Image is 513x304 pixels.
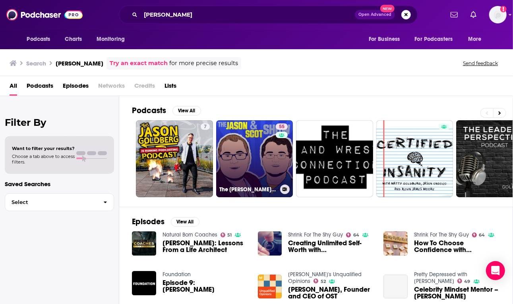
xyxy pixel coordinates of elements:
span: 7 [204,123,207,131]
img: Jason Goldberg: Lessons From a Life Architect [132,231,156,256]
img: User Profile [489,6,507,23]
a: EpisodesView All [132,217,199,227]
button: open menu [463,32,492,47]
span: Want to filter your results? [12,146,75,151]
span: Logged in as vjacobi [489,6,507,23]
button: View All [172,106,201,115]
a: 52 [314,279,326,283]
span: 51 [227,233,232,237]
img: Episode 9: Jason Goldberg [132,271,156,295]
span: 64 [479,233,485,237]
span: How To Choose Confidence with [PERSON_NAME] [414,240,500,253]
a: Jason Goldberg: Lessons From a Life Architect [163,240,248,253]
span: [PERSON_NAME], Founder and CEO of OST [288,286,374,300]
a: Creating Unlimited Self-Worth with Jason Goldberg [288,240,374,253]
div: Open Intercom Messenger [486,261,505,280]
a: Podcasts [27,79,53,96]
span: Open Advanced [358,13,391,17]
button: open menu [410,32,465,47]
a: Messari's Unqualified Opinions [288,271,362,285]
div: Search podcasts, credits, & more... [119,6,418,24]
a: 64 [472,233,485,237]
a: Natural Born Coaches [163,231,217,238]
button: Select [5,193,114,211]
span: Select [5,200,97,205]
span: Creating Unlimited Self-Worth with [PERSON_NAME] [288,240,374,253]
a: All [10,79,17,96]
a: 7 [201,123,210,130]
span: More [468,34,482,45]
h3: Search [26,60,46,67]
span: Celebrity Mindset Mentor – [PERSON_NAME] [414,286,500,300]
button: Send feedback [461,60,500,67]
a: Episode 9: Jason Goldberg [163,279,248,293]
span: New [380,5,395,12]
span: Monitoring [97,34,125,45]
span: For Podcasters [415,34,453,45]
a: Pretty Depressed with Kim Crossman [414,271,467,285]
svg: Add a profile image [500,6,507,12]
span: For Business [369,34,400,45]
a: 55 [276,123,288,130]
input: Search podcasts, credits, & more... [141,8,355,21]
h2: Filter By [5,117,114,128]
img: Creating Unlimited Self-Worth with Jason Goldberg [258,231,282,256]
a: Celebrity Mindset Mentor – Jason Goldberg [383,275,408,299]
h2: Episodes [132,217,165,227]
a: Show notifications dropdown [467,8,480,21]
a: 55The [PERSON_NAME] & [PERSON_NAME] Show - E-Commerce And Retail News [216,120,293,197]
span: 55 [279,123,285,131]
button: open menu [91,32,135,47]
a: Shrink For The Shy Guy [288,231,343,238]
span: Podcasts [27,34,50,45]
a: 7 [136,120,213,197]
button: View All [171,217,199,227]
a: Shrink For The Shy Guy [414,231,469,238]
a: Jason Goldberg, Founder and CEO of OST [288,286,374,300]
a: Try an exact match [110,59,168,68]
span: 52 [321,280,326,283]
span: 64 [353,233,359,237]
p: Saved Searches [5,180,114,188]
a: Foundation [163,271,191,278]
a: 64 [346,233,359,237]
span: Charts [65,34,82,45]
span: Credits [134,79,155,96]
a: How To Choose Confidence with Jason Goldberg [414,240,500,253]
a: 49 [457,279,470,283]
span: [PERSON_NAME]: Lessons From a Life Architect [163,240,248,253]
span: 49 [465,280,470,283]
h2: Podcasts [132,106,166,115]
a: Lists [165,79,176,96]
img: Podchaser - Follow, Share and Rate Podcasts [6,7,83,22]
span: Choose a tab above to access filters. [12,154,75,165]
a: Show notifications dropdown [447,8,461,21]
span: Episode 9: [PERSON_NAME] [163,279,248,293]
a: 51 [221,233,232,237]
button: open menu [363,32,410,47]
h3: The [PERSON_NAME] & [PERSON_NAME] Show - E-Commerce And Retail News [219,186,277,193]
a: PodcastsView All [132,106,201,115]
button: Show profile menu [489,6,507,23]
a: Episodes [63,79,89,96]
a: Charts [60,32,87,47]
button: open menu [21,32,61,47]
button: Open AdvancedNew [355,10,395,19]
a: Celebrity Mindset Mentor – Jason Goldberg [414,286,500,300]
h3: [PERSON_NAME] [56,60,103,67]
img: Jason Goldberg, Founder and CEO of OST [258,275,282,299]
span: for more precise results [169,59,238,68]
span: Networks [98,79,125,96]
img: How To Choose Confidence with Jason Goldberg [383,231,408,256]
